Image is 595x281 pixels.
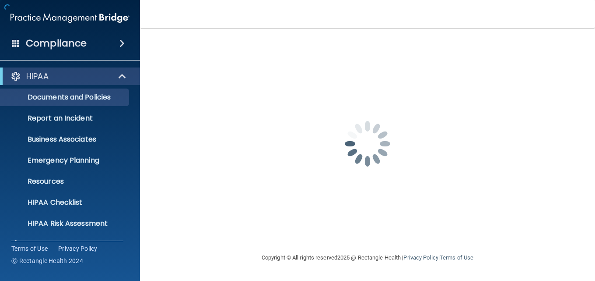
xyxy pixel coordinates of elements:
p: Emergency Planning [6,156,125,165]
a: Terms of Use [11,244,48,253]
p: OSHA [26,239,48,250]
a: Terms of Use [440,254,473,261]
a: HIPAA [10,71,127,82]
iframe: Drift Widget Chat Controller [444,219,584,254]
h4: Compliance [26,37,87,50]
p: Report an Incident [6,114,125,123]
p: HIPAA [26,71,49,82]
p: Documents and Policies [6,93,125,102]
p: HIPAA Risk Assessment [6,219,125,228]
img: spinner.e123f6fc.gif [324,100,411,188]
p: HIPAA Checklist [6,198,125,207]
a: OSHA [10,239,127,250]
span: Ⓒ Rectangle Health 2024 [11,256,83,265]
img: PMB logo [10,9,129,27]
div: Copyright © All rights reserved 2025 @ Rectangle Health | | [208,244,527,272]
p: Business Associates [6,135,125,144]
a: Privacy Policy [403,254,438,261]
a: Privacy Policy [58,244,98,253]
p: Resources [6,177,125,186]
